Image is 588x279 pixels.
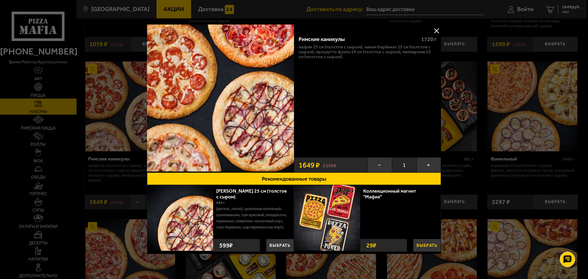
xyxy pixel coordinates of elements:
[299,44,436,59] p: Мафия 25 см (толстое с сыром), Чикен Барбекю 25 см (толстое с сыром), Прошутто Фунги 25 см (толст...
[266,239,294,252] button: Выбрать
[218,239,234,251] strong: 599 ₽
[216,201,225,205] span: 450 г
[367,157,392,172] button: −
[413,239,441,252] button: Выбрать
[421,36,436,43] span: 1720 г
[147,25,294,172] img: Римские каникулы
[147,172,441,185] button: Рекомендованные товары
[323,162,337,168] s: 2196 ₽
[299,161,320,169] span: 1649 ₽
[363,188,416,200] a: Коллекционный магнит "Мафия"
[216,206,289,230] p: [PERSON_NAME], цыпленок копченый, шампиньоны, лук красный, моцарелла, пармезан, сливочно-чесночны...
[392,157,417,172] span: 1
[216,188,287,200] a: [PERSON_NAME] 25 см (толстое с сыром)
[365,239,378,251] strong: 29 ₽
[299,36,416,43] div: Римские каникулы
[417,157,441,172] button: +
